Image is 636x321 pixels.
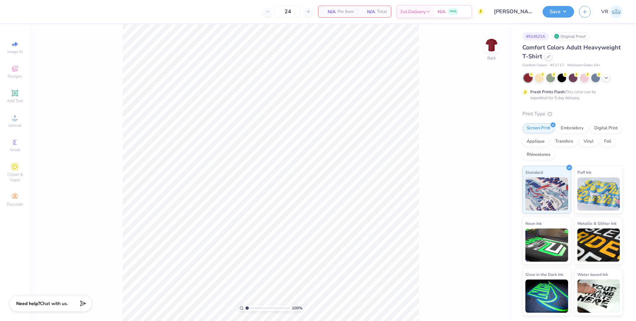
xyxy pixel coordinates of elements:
span: VR [601,8,608,16]
img: Neon Ink [525,228,568,262]
span: FREE [450,9,456,14]
span: Clipart & logos [3,172,26,182]
span: # C1717 [550,63,564,68]
strong: Fresh Prints Flash: [530,89,565,95]
div: Screen Print [522,123,555,133]
img: Standard [525,177,568,211]
span: Designs [8,74,22,79]
div: Applique [522,137,549,147]
input: Untitled Design [489,5,538,18]
span: Standard [525,169,543,176]
div: Original Proof [552,32,589,40]
div: Back [487,55,496,61]
span: Total [377,8,387,15]
div: Digital Print [590,123,622,133]
img: Metallic & Glitter Ink [577,228,620,262]
a: VR [601,5,623,18]
span: Greek [10,147,20,153]
span: Comfort Colors [522,63,547,68]
span: Image AI [7,49,23,54]
span: Comfort Colors Adult Heavyweight T-Shirt [522,43,621,60]
div: Print Type [522,110,623,118]
span: Water based Ink [577,271,608,278]
span: N/A [322,8,336,15]
div: Vinyl [579,137,598,147]
div: Rhinestones [522,150,555,160]
span: Metallic & Glitter Ink [577,220,616,227]
span: Chat with us. [40,300,68,307]
span: Decorate [7,202,23,207]
span: Glow in the Dark Ink [525,271,563,278]
div: # 514521A [522,32,549,40]
span: 100 % [292,305,302,311]
div: Embroidery [556,123,588,133]
img: Back [485,38,498,52]
img: Water based Ink [577,280,620,313]
button: Save [543,6,574,18]
div: Foil [600,137,615,147]
span: N/A [362,8,375,15]
span: Add Text [7,98,23,103]
span: Neon Ink [525,220,542,227]
img: Vincent Roxas [610,5,623,18]
span: Puff Ink [577,169,591,176]
span: N/A [438,8,446,15]
span: Per Item [338,8,354,15]
span: Minimum Order: 24 + [567,63,601,68]
img: Puff Ink [577,177,620,211]
input: – – [275,6,301,18]
span: Upload [8,123,22,128]
div: This color can be expedited for 5 day delivery. [530,89,612,101]
div: Transfers [551,137,577,147]
img: Glow in the Dark Ink [525,280,568,313]
span: Est. Delivery [400,8,426,15]
strong: Need help? [16,300,40,307]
